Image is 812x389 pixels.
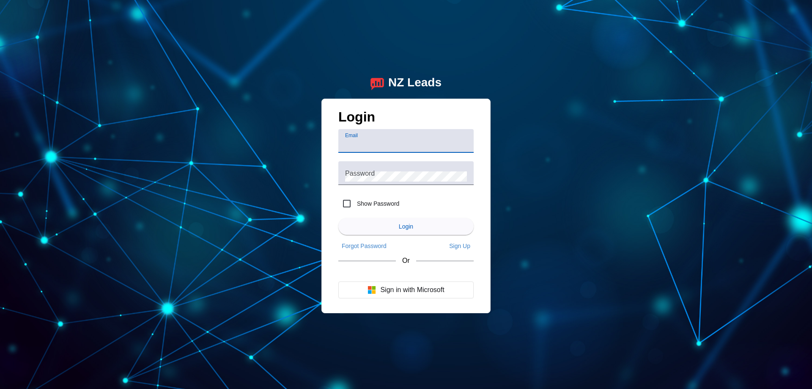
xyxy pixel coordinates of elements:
[345,169,375,177] mat-label: Password
[338,218,474,235] button: Login
[368,286,376,294] img: Microsoft logo
[388,76,442,90] div: NZ Leads
[370,76,442,90] a: logoNZ Leads
[338,281,474,298] button: Sign in with Microsoft
[402,257,410,265] span: Or
[355,199,399,208] label: Show Password
[449,243,470,249] span: Sign Up
[342,243,387,249] span: Forgot Password
[345,132,358,138] mat-label: Email
[399,223,413,230] span: Login
[370,76,384,90] img: logo
[338,109,474,129] h1: Login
